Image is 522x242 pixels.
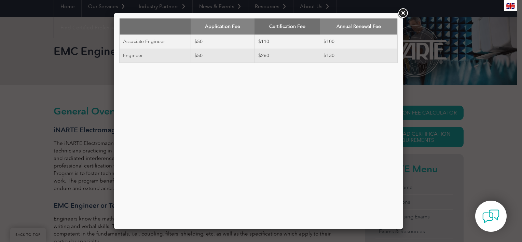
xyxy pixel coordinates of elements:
td: Associate Engineer [120,35,191,49]
img: en [506,3,515,9]
th: Certification Fee [255,18,320,35]
td: $100 [320,35,398,49]
td: $130 [320,49,398,63]
td: $50 [191,49,255,63]
a: Close [397,7,409,19]
img: contact-chat.png [482,208,499,225]
td: $260 [255,49,320,63]
th: Application Fee [191,18,255,35]
td: Engineer [120,49,191,63]
td: $50 [191,35,255,49]
th: Annual Renewal Fee [320,18,398,35]
td: $110 [255,35,320,49]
